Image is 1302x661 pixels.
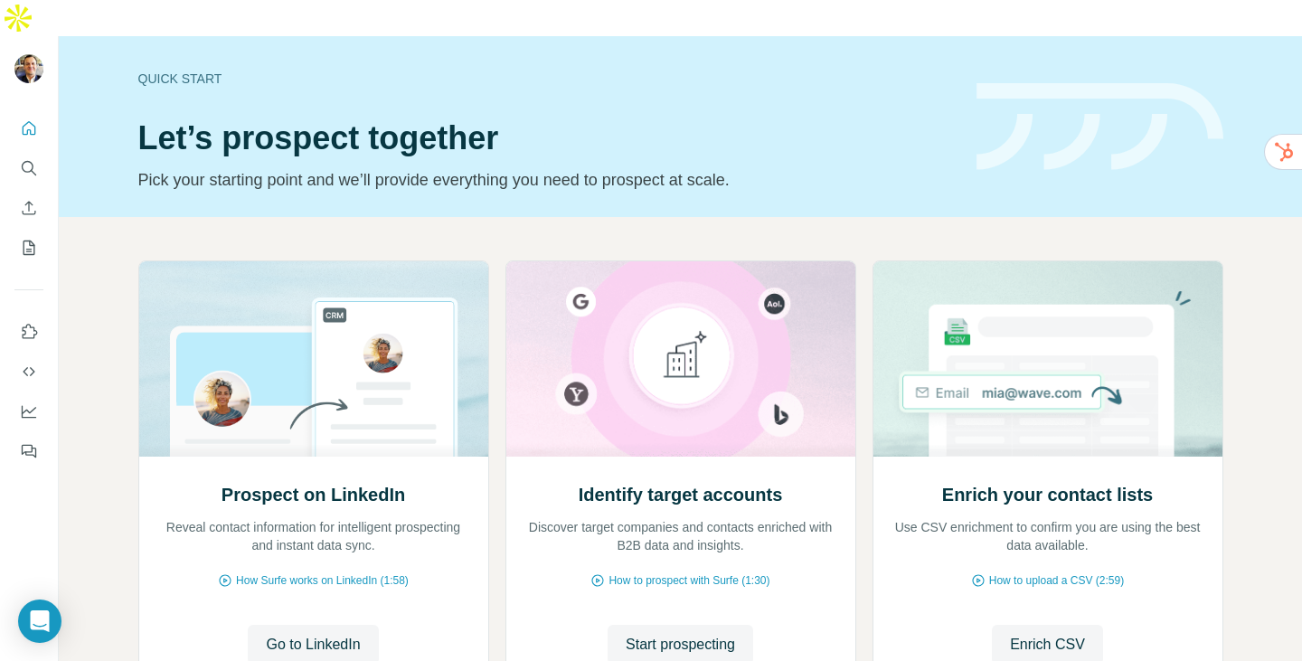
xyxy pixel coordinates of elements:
button: Feedback [14,435,43,467]
button: Use Surfe on LinkedIn [14,316,43,348]
h2: Identify target accounts [579,482,783,507]
button: Enrich CSV [14,192,43,224]
span: Start prospecting [626,634,735,656]
span: Go to LinkedIn [266,634,360,656]
p: Use CSV enrichment to confirm you are using the best data available. [892,518,1204,554]
span: How to upload a CSV (2:59) [989,572,1124,589]
h1: Let’s prospect together [138,120,955,156]
p: Reveal contact information for intelligent prospecting and instant data sync. [157,518,470,554]
button: My lists [14,231,43,264]
p: Discover target companies and contacts enriched with B2B data and insights. [524,518,837,554]
p: Pick your starting point and we’ll provide everything you need to prospect at scale. [138,167,955,193]
span: Enrich CSV [1010,634,1085,656]
span: How Surfe works on LinkedIn (1:58) [236,572,409,589]
span: How to prospect with Surfe (1:30) [609,572,769,589]
img: Prospect on LinkedIn [138,261,489,457]
button: Use Surfe API [14,355,43,388]
img: Avatar [14,54,43,83]
img: banner [976,83,1223,171]
button: Quick start [14,112,43,145]
button: Dashboard [14,395,43,428]
img: Enrich your contact lists [873,261,1223,457]
h2: Enrich your contact lists [942,482,1153,507]
div: Quick start [138,70,955,88]
div: Open Intercom Messenger [18,600,61,643]
h2: Prospect on LinkedIn [222,482,405,507]
img: Identify target accounts [505,261,856,457]
button: Search [14,152,43,184]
